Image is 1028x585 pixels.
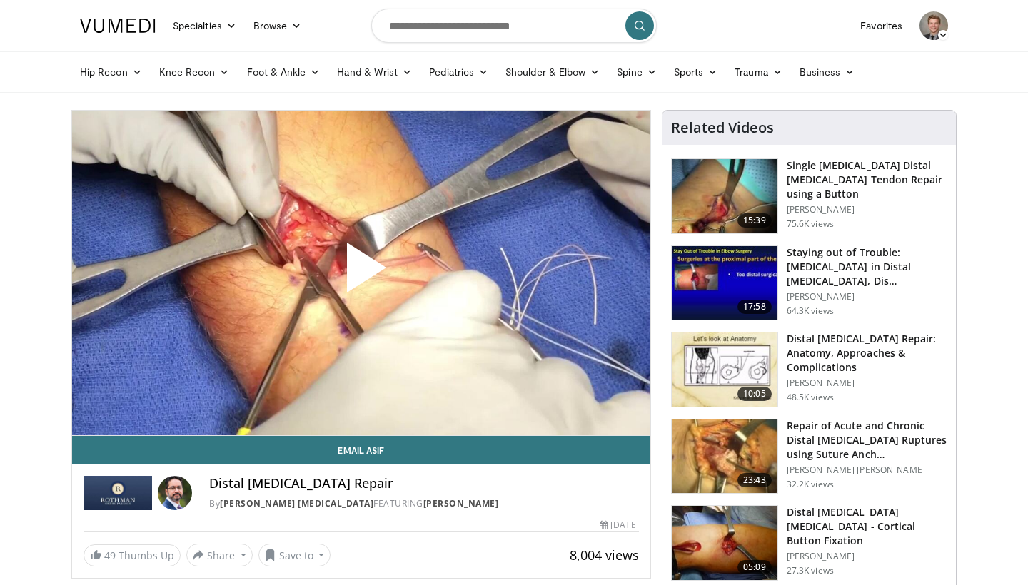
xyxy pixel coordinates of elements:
[737,213,772,228] span: 15:39
[787,419,947,462] h3: Repair of Acute and Chronic Distal [MEDICAL_DATA] Ruptures using Suture Anch…
[72,436,650,464] a: Email Asif
[497,58,608,86] a: Shoulder & Elbow
[423,497,499,509] a: [PERSON_NAME]
[209,476,639,492] h4: Distal [MEDICAL_DATA] Repair
[328,58,420,86] a: Hand & Wrist
[787,479,834,490] p: 32.2K views
[787,505,947,548] h3: Distal [MEDICAL_DATA] [MEDICAL_DATA] - Cortical Button Fixation
[737,387,772,401] span: 10:05
[919,11,948,40] img: Avatar
[672,506,777,580] img: Picture_4_0_3.png.150x105_q85_crop-smart_upscale.jpg
[787,204,947,215] p: [PERSON_NAME]
[672,332,777,407] img: 90401_0000_3.png.150x105_q85_crop-smart_upscale.jpg
[787,158,947,201] h3: Single [MEDICAL_DATA] Distal [MEDICAL_DATA] Tendon Repair using a Button
[787,245,947,288] h3: Staying out of Trouble: [MEDICAL_DATA] in Distal [MEDICAL_DATA], Dis…
[787,392,834,403] p: 48.5K views
[787,551,947,562] p: [PERSON_NAME]
[238,58,329,86] a: Foot & Ankle
[420,58,497,86] a: Pediatrics
[671,419,947,494] a: 23:43 Repair of Acute and Chronic Distal [MEDICAL_DATA] Ruptures using Suture Anch… [PERSON_NAME]...
[158,476,192,510] img: Avatar
[787,305,834,317] p: 64.3K views
[671,505,947,581] a: 05:09 Distal [MEDICAL_DATA] [MEDICAL_DATA] - Cortical Button Fixation [PERSON_NAME] 27.3K views
[671,119,774,136] h4: Related Videos
[787,291,947,302] p: [PERSON_NAME]
[186,544,253,566] button: Share
[608,58,665,86] a: Spine
[737,473,772,487] span: 23:43
[787,464,947,476] p: [PERSON_NAME] [PERSON_NAME]
[245,11,311,40] a: Browse
[672,246,777,320] img: Q2xRg7exoPLTwO8X4xMDoxOjB1O8AjAz_1.150x105_q85_crop-smart_upscale.jpg
[787,565,834,576] p: 27.3K views
[737,300,772,314] span: 17:58
[787,218,834,230] p: 75.6K views
[600,519,638,531] div: [DATE]
[665,58,727,86] a: Sports
[787,377,947,389] p: [PERSON_NAME]
[852,11,911,40] a: Favorites
[371,9,657,43] input: Search topics, interventions
[104,549,116,562] span: 49
[671,158,947,234] a: 15:39 Single [MEDICAL_DATA] Distal [MEDICAL_DATA] Tendon Repair using a Button [PERSON_NAME] 75.6...
[258,544,331,566] button: Save to
[84,476,152,510] img: Rothman Hand Surgery
[220,497,373,509] a: [PERSON_NAME] [MEDICAL_DATA]
[164,11,245,40] a: Specialties
[671,332,947,407] a: 10:05 Distal [MEDICAL_DATA] Repair: Anatomy, Approaches & Complications [PERSON_NAME] 48.5K views
[726,58,791,86] a: Trauma
[71,58,151,86] a: Hip Recon
[80,19,156,33] img: VuMedi Logo
[570,546,639,564] span: 8,004 views
[72,111,650,436] video-js: Video Player
[672,419,777,494] img: bennett_acute_distal_biceps_3.png.150x105_q85_crop-smart_upscale.jpg
[737,560,772,574] span: 05:09
[233,203,490,343] button: Play Video
[671,245,947,321] a: 17:58 Staying out of Trouble: [MEDICAL_DATA] in Distal [MEDICAL_DATA], Dis… [PERSON_NAME] 64.3K v...
[787,332,947,375] h3: Distal [MEDICAL_DATA] Repair: Anatomy, Approaches & Complications
[791,58,864,86] a: Business
[209,497,639,510] div: By FEATURING
[151,58,238,86] a: Knee Recon
[672,159,777,233] img: king_0_3.png.150x105_q85_crop-smart_upscale.jpg
[84,544,181,566] a: 49 Thumbs Up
